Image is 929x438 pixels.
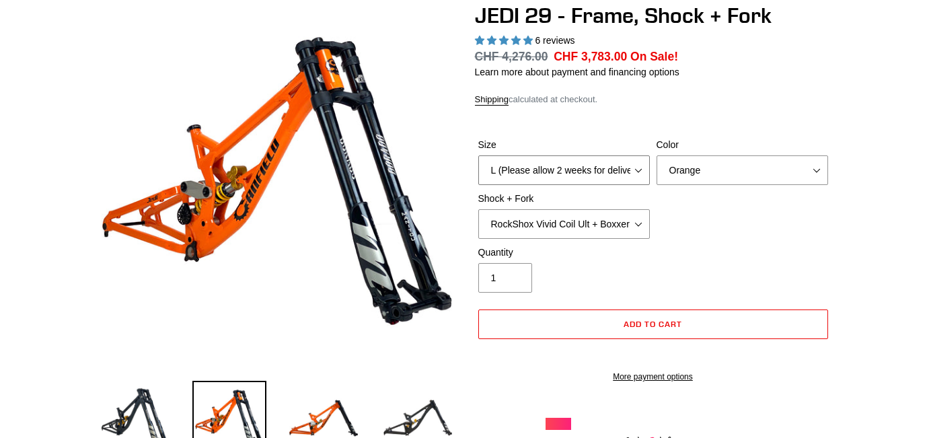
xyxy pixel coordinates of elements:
label: Quantity [478,246,650,260]
label: Color [657,138,828,152]
a: Learn more about payment and financing options [475,67,679,77]
span: 5.00 stars [475,35,535,46]
button: Add to cart [478,309,828,339]
span: CHF 3,783.00 [554,50,627,63]
span: On Sale! [630,48,678,65]
h1: JEDI 29 - Frame, Shock + Fork [475,3,831,28]
label: Size [478,138,650,152]
label: Shock + Fork [478,192,650,206]
span: 6 reviews [535,35,574,46]
div: calculated at checkout. [475,93,831,106]
s: CHF 4,276.00 [475,50,548,63]
a: Shipping [475,94,509,106]
span: Add to cart [624,319,682,329]
a: More payment options [478,371,828,383]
